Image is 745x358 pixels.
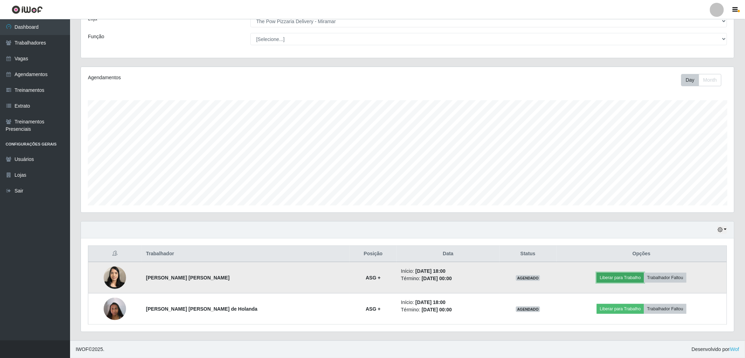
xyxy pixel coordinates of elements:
time: [DATE] 00:00 [422,276,452,281]
span: AGENDADO [516,275,540,281]
button: Month [699,74,722,86]
div: Agendamentos [88,74,348,81]
time: [DATE] 18:00 [415,268,446,274]
button: Trabalhador Faltou [644,304,687,314]
li: Término: [401,275,495,282]
time: [DATE] 18:00 [415,299,446,305]
button: Liberar para Trabalho [597,273,644,283]
strong: [PERSON_NAME] [PERSON_NAME] de Holanda [146,306,257,312]
th: Posição [350,246,397,262]
th: Data [397,246,499,262]
span: Desenvolvido por [692,346,739,353]
th: Opções [557,246,727,262]
img: CoreUI Logo [12,5,43,14]
div: First group [681,74,722,86]
span: IWOF [76,346,89,352]
time: [DATE] 00:00 [422,307,452,312]
li: Início: [401,299,495,306]
img: 1753969834649.jpeg [104,263,126,292]
li: Término: [401,306,495,313]
button: Day [681,74,699,86]
th: Status [499,246,556,262]
button: Liberar para Trabalho [597,304,644,314]
li: Início: [401,268,495,275]
th: Trabalhador [142,246,350,262]
strong: [PERSON_NAME] [PERSON_NAME] [146,275,230,281]
a: iWof [730,346,739,352]
strong: ASG + [366,306,380,312]
label: Função [88,33,104,40]
strong: ASG + [366,275,380,281]
span: AGENDADO [516,306,540,312]
span: © 2025 . [76,346,104,353]
img: 1664803341239.jpeg [104,294,126,324]
div: Toolbar with button groups [681,74,727,86]
button: Trabalhador Faltou [644,273,687,283]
